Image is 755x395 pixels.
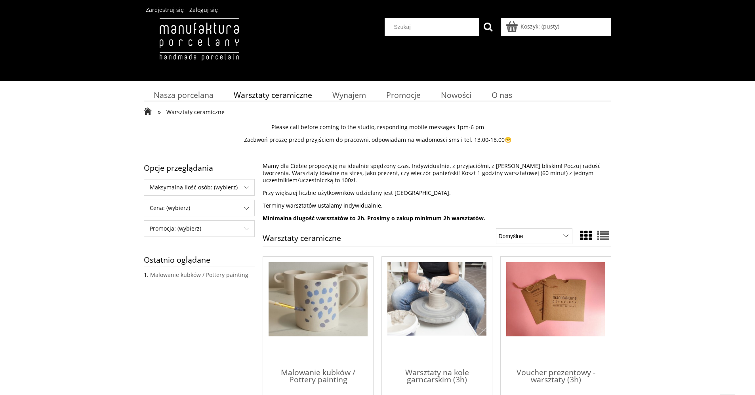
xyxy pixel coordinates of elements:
a: Produkty w koszyku 0. Przejdź do koszyka [507,23,559,30]
span: Promocje [386,90,421,100]
a: O nas [482,87,522,103]
h1: Warsztaty ceramiczne [263,234,341,246]
a: Malowanie kubków / Pottery painting [150,271,248,279]
a: Wynajem [322,87,376,103]
span: O nas [492,90,512,100]
img: Manufaktura Porcelany [144,18,254,77]
a: Zarejestruj się [146,6,184,13]
b: (pusty) [541,23,559,30]
select: Sortuj wg [496,228,572,244]
a: Nasza porcelana [144,87,224,103]
span: Warsztaty ceramiczne [166,108,225,116]
input: Szukaj w sklepie [388,18,479,36]
div: Filtruj [144,220,255,237]
img: Voucher prezentowy - warsztaty (3h) [506,262,605,337]
span: Koszyk: [520,23,540,30]
a: Przejdź do produktu Voucher prezentowy - warsztaty (3h) [506,262,605,361]
a: Nowości [431,87,482,103]
img: Warsztaty na kole garncarskim (3h) [387,262,486,336]
img: Malowanie kubków / Pottery painting [269,262,368,337]
p: Please call before coming to the studio, responding mobile messages 1pm-6 pm [144,124,611,131]
div: Filtruj [144,179,255,196]
a: Voucher prezentowy - warsztaty (3h) [506,361,605,393]
span: Malowanie kubków / Pottery painting [269,361,368,385]
a: Przejdź do produktu Malowanie kubków / Pottery painting [269,262,368,361]
span: Nasza porcelana [154,90,214,100]
a: Widok ze zdjęciem [580,227,592,244]
span: Voucher prezentowy - warsztaty (3h) [506,361,605,385]
a: Przejdź do produktu Warsztaty na kole garncarskim (3h) [387,262,486,361]
a: Warsztaty na kole garncarskim (3h) [387,361,486,393]
strong: Minimalna długość warsztatów to 2h. Prosimy o zakup minimum 2h warsztatów. [263,214,485,222]
a: Widok pełny [597,227,609,244]
a: Malowanie kubków / Pottery painting [269,361,368,393]
p: Zadzwoń proszę przed przyjściem do pracowni, odpowiadam na wiadomosci sms i tel. 13.00-18.00😁 [144,136,611,143]
p: Przy większej liczbie użytkowników udzielany jest [GEOGRAPHIC_DATA]. [263,189,611,197]
div: Filtruj [144,200,255,216]
span: Ostatnio oglądane [144,253,255,267]
p: Terminy warsztatów ustalamy indywidualnie. [263,202,611,209]
span: Wynajem [332,90,366,100]
p: Mamy dla Ciebie propozycję na idealnie spędzony czas. Indywidualnie, z przyjaciółmi, z [PERSON_NA... [263,162,611,184]
span: Promocja: (wybierz) [144,221,254,237]
a: Warsztaty ceramiczne [224,87,322,103]
span: Warsztaty ceramiczne [234,90,312,100]
span: Nowości [441,90,471,100]
button: Szukaj [479,18,497,36]
span: Opcje przeglądania [144,161,255,175]
a: Promocje [376,87,431,103]
span: Cena: (wybierz) [144,200,254,216]
a: Zaloguj się [189,6,218,13]
span: Maksymalna ilość osób: (wybierz) [144,179,254,195]
span: » [158,107,161,116]
span: Warsztaty na kole garncarskim (3h) [387,361,486,385]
